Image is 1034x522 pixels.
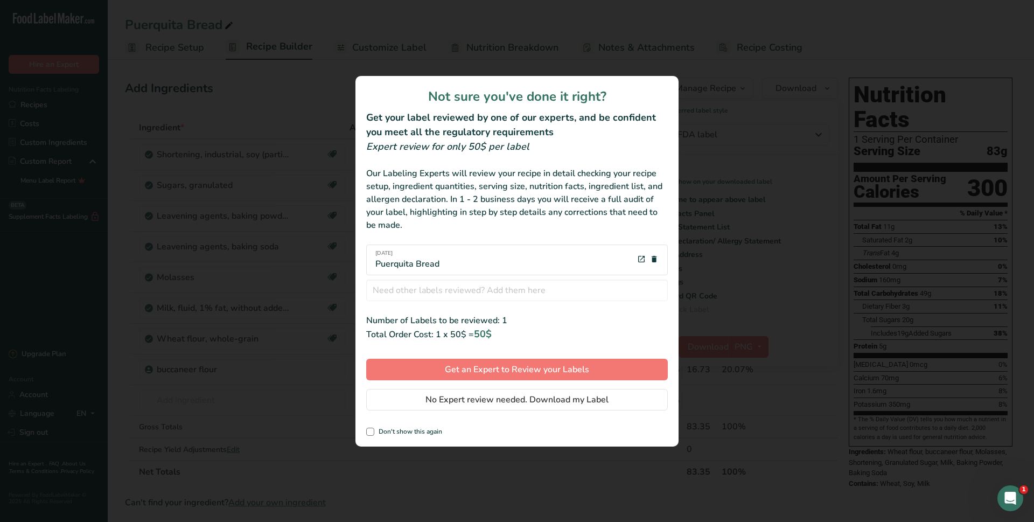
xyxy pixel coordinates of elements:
span: 50$ [474,328,492,340]
button: Get an Expert to Review your Labels [366,359,668,380]
span: No Expert review needed. Download my Label [425,393,609,406]
span: 1 [1019,485,1028,494]
div: Expert review for only 50$ per label [366,140,668,154]
input: Need other labels reviewed? Add them here [366,280,668,301]
div: Our Labeling Experts will review your recipe in detail checking your recipe setup, ingredient qua... [366,167,668,232]
iframe: Intercom live chat [997,485,1023,511]
div: Number of Labels to be reviewed: 1 [366,314,668,327]
span: [DATE] [375,249,439,257]
h2: Get your label reviewed by one of our experts, and be confident you meet all the regulatory requi... [366,110,668,140]
span: Get an Expert to Review your Labels [445,363,589,376]
div: Puerquita Bread [375,249,439,270]
h1: Not sure you've done it right? [366,87,668,106]
button: No Expert review needed. Download my Label [366,389,668,410]
div: Total Order Cost: 1 x 50$ = [366,327,668,342]
span: Don't show this again [374,428,442,436]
